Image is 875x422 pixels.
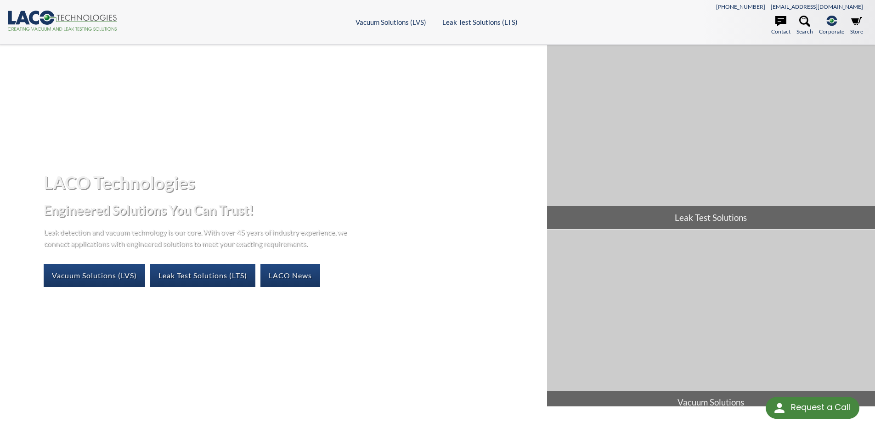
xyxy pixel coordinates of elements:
[819,27,844,36] span: Corporate
[547,230,875,414] a: Vacuum Solutions
[771,3,863,10] a: [EMAIL_ADDRESS][DOMAIN_NAME]
[772,400,787,415] img: round button
[771,16,790,36] a: Contact
[442,18,518,26] a: Leak Test Solutions (LTS)
[44,226,351,249] p: Leak detection and vacuum technology is our core. With over 45 years of industry experience, we c...
[260,264,320,287] a: LACO News
[766,397,859,419] div: Request a Call
[716,3,765,10] a: [PHONE_NUMBER]
[44,264,145,287] a: Vacuum Solutions (LVS)
[796,16,813,36] a: Search
[850,16,863,36] a: Store
[791,397,850,418] div: Request a Call
[547,45,875,229] a: Leak Test Solutions
[356,18,426,26] a: Vacuum Solutions (LVS)
[44,202,539,219] h2: Engineered Solutions You Can Trust!
[150,264,255,287] a: Leak Test Solutions (LTS)
[547,206,875,229] span: Leak Test Solutions
[44,171,539,194] h1: LACO Technologies
[547,391,875,414] span: Vacuum Solutions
